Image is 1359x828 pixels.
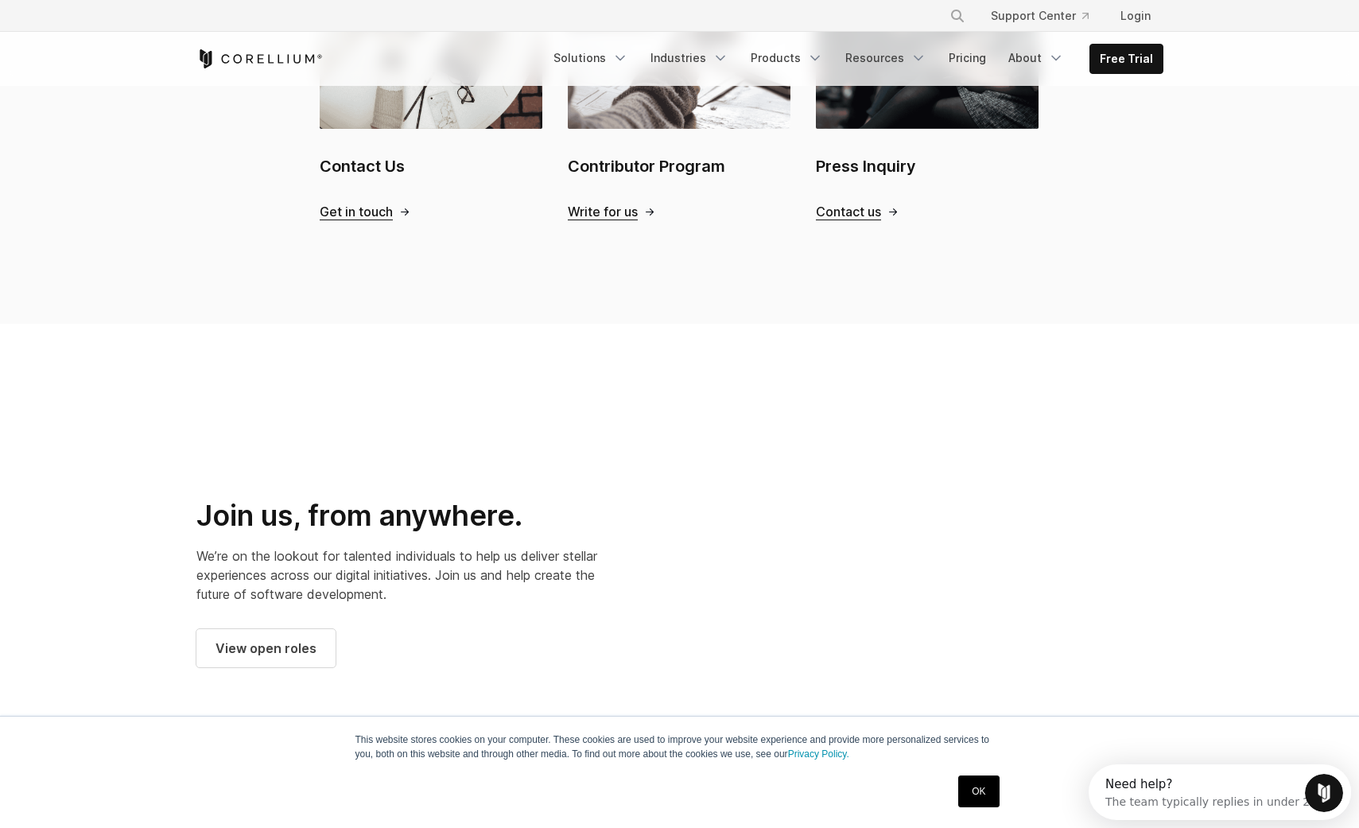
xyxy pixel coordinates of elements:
a: Privacy Policy. [788,748,849,760]
h2: Press Inquiry [816,154,1039,178]
a: Login [1108,2,1163,30]
h2: Contributor Program [568,154,790,178]
h2: Join us, from anywhere. [196,498,604,534]
a: View open roles [196,629,336,667]
h2: Contact Us [320,154,542,178]
a: Corellium Home [196,49,323,68]
p: We’re on the lookout for talented individuals to help us deliver stellar experiences across our d... [196,546,604,604]
span: Get in touch [320,204,393,220]
a: Support Center [978,2,1101,30]
div: Navigation Menu [544,44,1163,74]
a: About [999,44,1074,72]
div: Open Intercom Messenger [6,6,275,50]
span: View open roles [215,639,316,658]
a: Free Trial [1090,45,1163,73]
iframe: Intercom live chat [1305,774,1343,812]
a: Solutions [544,44,638,72]
a: Industries [641,44,738,72]
a: OK [958,776,999,807]
div: Need help? [17,14,228,26]
div: Navigation Menu [930,2,1163,30]
a: Resources [836,44,936,72]
span: Write for us [568,204,638,220]
button: Search [943,2,972,30]
p: This website stores cookies on your computer. These cookies are used to improve your website expe... [355,733,1004,761]
span: Contact us [816,204,881,220]
a: Products [741,44,833,72]
a: Pricing [939,44,996,72]
iframe: Intercom live chat discovery launcher [1089,764,1351,820]
div: The team typically replies in under 2h [17,26,228,43]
